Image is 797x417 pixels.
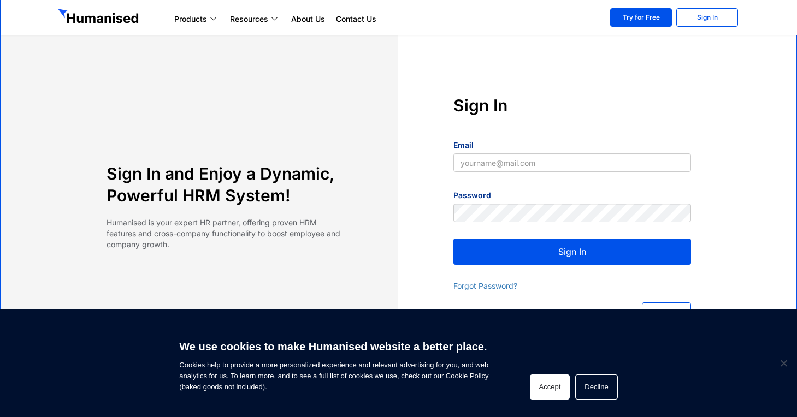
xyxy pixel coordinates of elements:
a: Try for Free [610,8,672,27]
h6: We use cookies to make Humanised website a better place. [179,339,488,354]
button: Accept [530,374,570,400]
img: GetHumanised Logo [58,9,141,26]
span: Decline [778,358,789,368]
h4: Sign In [453,94,691,116]
input: yourname@mail.com [453,153,691,172]
a: Resources [225,13,286,26]
p: Not registered yet? [453,307,620,318]
a: Contact Us [330,13,382,26]
span: Cookies help to provide a more personalized experience and relevant advertising for you, and web ... [179,333,488,392]
label: Email [453,140,474,151]
label: Password [453,190,491,201]
a: Products [169,13,225,26]
a: Forgot Password? [453,281,517,290]
span: Sign Up [653,308,680,315]
h4: Sign In and Enjoy a Dynamic, Powerful HRM System! [107,163,344,206]
a: Sign Up [642,302,691,321]
a: Sign In [676,8,738,27]
p: Humanised is your expert HR partner, offering proven HRM features and cross-company functionality... [107,217,344,250]
button: Decline [575,374,617,400]
a: About Us [286,13,330,26]
button: Sign In [453,239,691,265]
